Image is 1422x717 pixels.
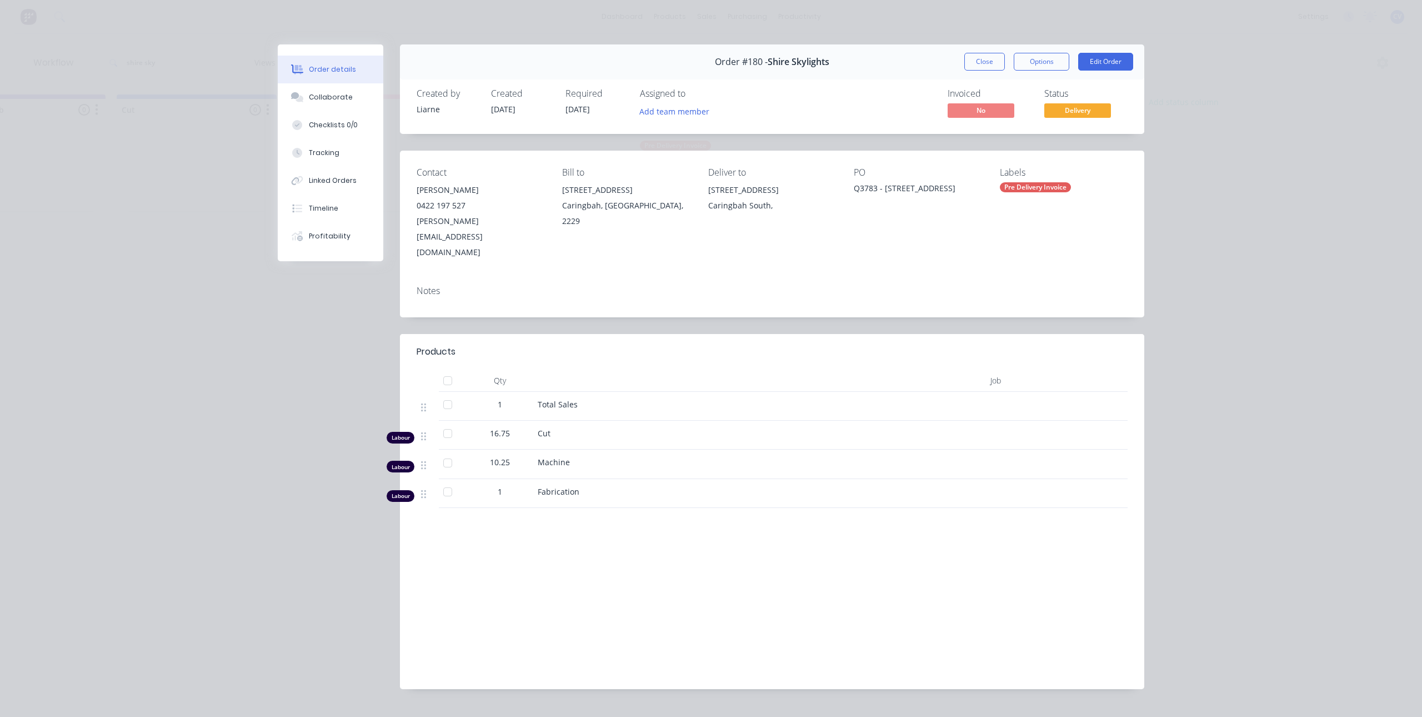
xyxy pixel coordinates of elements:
[417,286,1128,296] div: Notes
[278,195,383,222] button: Timeline
[417,182,544,260] div: [PERSON_NAME]0422 197 527[PERSON_NAME][EMAIL_ADDRESS][DOMAIN_NAME]
[278,111,383,139] button: Checklists 0/0
[417,345,455,359] div: Products
[467,370,533,392] div: Qty
[498,486,502,497] span: 1
[948,103,1014,117] span: No
[387,461,414,472] div: Labour
[1078,53,1133,71] button: Edit Order
[1044,103,1111,117] span: Delivery
[708,198,836,213] div: Caringbah South,
[708,167,836,178] div: Deliver to
[565,88,627,99] div: Required
[498,399,502,410] span: 1
[640,103,715,118] button: Add team member
[640,88,751,99] div: Assigned to
[634,103,715,118] button: Add team member
[538,399,578,410] span: Total Sales
[417,167,544,178] div: Contact
[562,167,690,178] div: Bill to
[562,198,690,229] div: Caringbah, [GEOGRAPHIC_DATA], 2229
[562,182,690,229] div: [STREET_ADDRESS]Caringbah, [GEOGRAPHIC_DATA], 2229
[1044,103,1111,120] button: Delivery
[309,120,358,130] div: Checklists 0/0
[309,92,353,102] div: Collaborate
[490,456,510,468] span: 10.25
[309,203,338,213] div: Timeline
[417,88,478,99] div: Created by
[1000,182,1071,192] div: Pre Delivery Invoice
[417,198,544,213] div: 0422 197 527
[309,64,356,74] div: Order details
[491,88,552,99] div: Created
[491,104,515,114] span: [DATE]
[417,103,478,115] div: Liarne
[538,486,579,497] span: Fabrication
[565,104,590,114] span: [DATE]
[768,57,829,67] span: Shire Skylights
[278,167,383,195] button: Linked Orders
[278,83,383,111] button: Collaborate
[387,490,414,502] div: Labour
[278,56,383,83] button: Order details
[964,53,1005,71] button: Close
[1044,88,1128,99] div: Status
[1014,53,1069,71] button: Options
[278,222,383,250] button: Profitability
[708,182,836,218] div: [STREET_ADDRESS]Caringbah South,
[309,231,351,241] div: Profitability
[538,428,550,439] span: Cut
[854,182,982,198] div: Q3783 - [STREET_ADDRESS]
[948,88,1031,99] div: Invoiced
[387,432,414,444] div: Labour
[562,182,690,198] div: [STREET_ADDRESS]
[417,182,544,198] div: [PERSON_NAME]
[490,427,510,439] span: 16.75
[309,148,339,158] div: Tracking
[309,176,357,186] div: Linked Orders
[538,457,570,467] span: Machine
[854,167,982,178] div: PO
[417,213,544,260] div: [PERSON_NAME][EMAIL_ADDRESS][DOMAIN_NAME]
[922,370,1005,392] div: Job
[715,57,768,67] span: Order #180 -
[708,182,836,198] div: [STREET_ADDRESS]
[1000,167,1128,178] div: Labels
[278,139,383,167] button: Tracking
